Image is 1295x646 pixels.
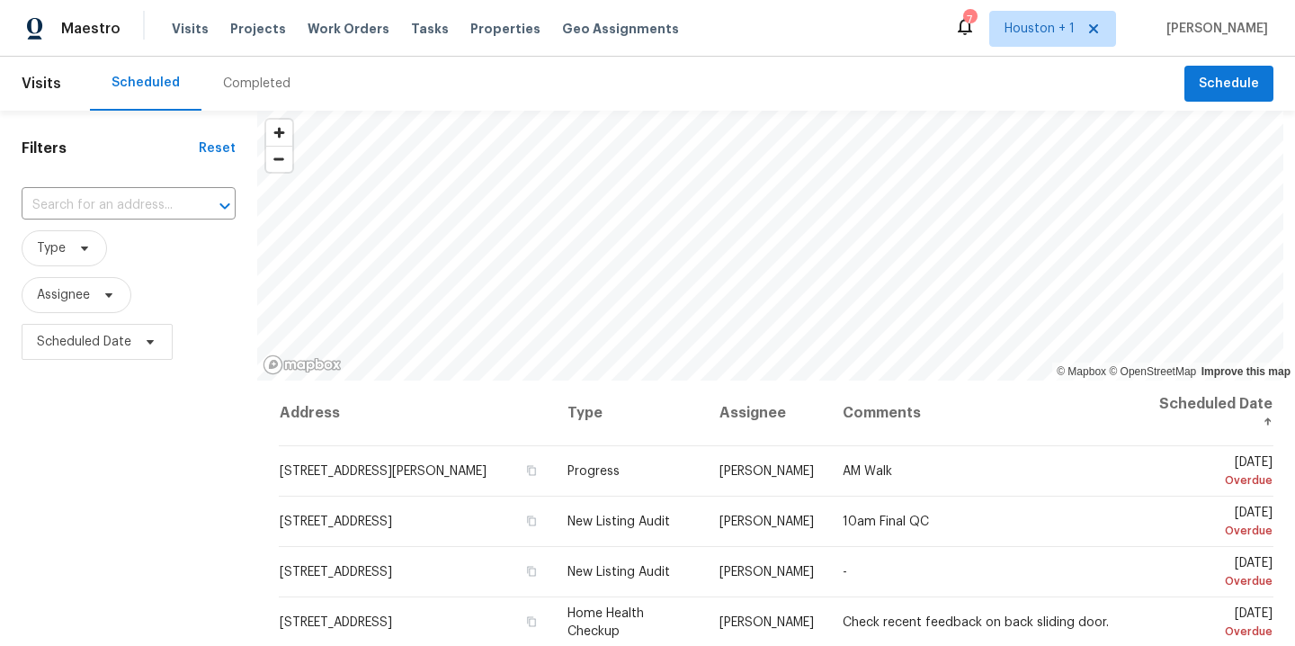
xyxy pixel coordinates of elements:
div: Overdue [1157,623,1273,641]
th: Scheduled Date ↑ [1143,381,1273,446]
div: Overdue [1157,471,1273,489]
span: [STREET_ADDRESS][PERSON_NAME] [280,465,487,478]
button: Schedule [1184,66,1273,103]
th: Address [279,381,554,446]
span: [PERSON_NAME] [1159,20,1268,38]
span: Check recent feedback on back sliding door. [843,616,1109,629]
span: [PERSON_NAME] [719,465,814,478]
span: [PERSON_NAME] [719,566,814,579]
span: [STREET_ADDRESS] [280,566,392,579]
span: [DATE] [1157,557,1273,590]
span: [DATE] [1157,507,1273,540]
span: Projects [230,20,286,38]
span: Schedule [1199,73,1259,95]
button: Copy Address [522,513,539,529]
span: Tasks [411,22,449,35]
button: Copy Address [522,462,539,479]
a: Mapbox [1057,365,1106,378]
div: Overdue [1157,522,1273,540]
th: Assignee [705,381,828,446]
span: Assignee [37,286,90,304]
span: Houston + 1 [1005,20,1075,38]
div: Scheduled [112,74,180,92]
h1: Filters [22,139,199,157]
span: Properties [470,20,540,38]
span: Maestro [61,20,121,38]
span: New Listing Audit [567,566,670,579]
div: Reset [199,139,236,157]
canvas: Map [257,111,1283,381]
button: Zoom out [266,146,292,172]
span: Progress [567,465,620,478]
a: Improve this map [1201,365,1291,378]
a: Mapbox homepage [263,354,342,375]
span: [PERSON_NAME] [719,616,814,629]
th: Comments [828,381,1143,446]
a: OpenStreetMap [1109,365,1196,378]
button: Open [212,193,237,219]
span: 10am Final QC [843,516,929,528]
button: Copy Address [522,563,539,579]
span: Zoom out [266,147,292,172]
span: [PERSON_NAME] [719,516,814,528]
span: [STREET_ADDRESS] [280,616,392,629]
th: Type [553,381,704,446]
span: [STREET_ADDRESS] [280,516,392,528]
input: Search for an address... [22,192,185,220]
span: Visits [172,20,209,38]
span: Type [37,239,66,257]
span: Scheduled Date [37,333,131,351]
div: Overdue [1157,572,1273,590]
span: Home Health Checkup [567,607,644,638]
span: Geo Assignments [562,20,679,38]
span: Work Orders [308,20,389,38]
button: Zoom in [266,120,292,146]
span: [DATE] [1157,607,1273,641]
span: - [843,566,847,579]
button: Copy Address [522,614,539,630]
span: [DATE] [1157,456,1273,489]
div: 7 [963,11,976,29]
span: New Listing Audit [567,516,670,528]
span: Visits [22,64,61,103]
span: AM Walk [843,465,892,478]
div: Completed [223,75,290,93]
